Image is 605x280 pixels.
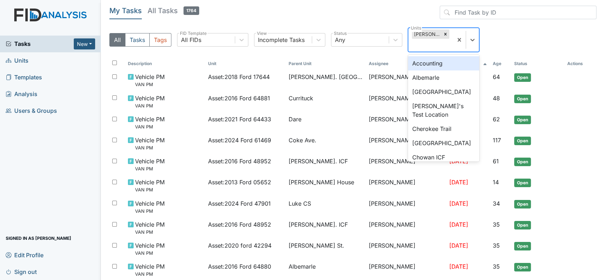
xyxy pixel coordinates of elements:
span: Analysis [6,89,37,100]
span: Vehicle PM VAN PM [135,262,165,278]
div: Accounting [408,56,479,70]
h5: All Tasks [148,6,199,16]
span: Vehicle PM VAN PM [135,136,165,151]
span: Units [6,55,29,66]
span: 61 [493,158,499,165]
small: VAN PM [135,165,165,172]
span: Luke CS [289,199,311,208]
button: All [109,33,125,47]
span: Signed in as [PERSON_NAME] [6,233,71,244]
div: Albemarle [408,70,479,85]
td: [PERSON_NAME] [366,70,446,91]
small: VAN PM [135,250,165,257]
input: Toggle All Rows Selected [112,60,117,65]
span: 35 [493,221,500,228]
td: [PERSON_NAME] [366,91,446,112]
span: Open [514,179,531,187]
span: Vehicle PM VAN PM [135,178,165,193]
button: New [74,38,95,49]
td: [PERSON_NAME] [366,196,446,217]
div: [PERSON_NAME]'s Test Location [408,99,479,122]
small: VAN PM [135,229,165,236]
span: 1764 [183,6,199,15]
span: 34 [493,200,500,207]
span: Currituck [289,94,313,102]
span: Asset : 2024 Ford 47901 [208,199,271,208]
span: [PERSON_NAME]. ICF [289,220,348,229]
div: All FIDs [181,36,201,44]
div: [PERSON_NAME] St. [412,30,441,39]
div: Type filter [109,33,171,47]
span: 62 [493,116,500,123]
td: [PERSON_NAME] [366,112,446,133]
span: Vehicle PM VAN PM [135,220,165,236]
small: VAN PM [135,123,165,130]
span: Open [514,137,531,145]
span: Asset : 2020 ford 42294 [208,241,272,250]
div: Chowan ICF [408,150,479,164]
span: Open [514,221,531,229]
th: Toggle SortBy [511,58,564,70]
span: Asset : 2016 Ford 48952 [208,157,271,165]
span: Asset : 2013 Ford 05652 [208,178,271,186]
span: Albemarle [289,262,316,271]
span: Templates [6,72,42,83]
span: [DATE] [449,179,468,186]
span: Open [514,116,531,124]
span: 14 [493,179,499,186]
span: Sign out [6,266,37,277]
th: Toggle SortBy [125,58,206,70]
span: Open [514,200,531,208]
td: [PERSON_NAME] [366,238,446,259]
span: Asset : 2016 Ford 64880 [208,262,271,271]
span: Open [514,158,531,166]
span: Vehicle PM VAN PM [135,241,165,257]
h5: My Tasks [109,6,142,16]
span: Asset : 2024 Ford 61469 [208,136,271,144]
span: [PERSON_NAME]. ICF [289,157,348,165]
span: Open [514,242,531,250]
small: VAN PM [135,81,165,88]
td: [PERSON_NAME] [366,154,446,175]
small: VAN PM [135,208,165,215]
span: 64 [493,73,500,80]
span: Asset : 2016 Ford 48952 [208,220,271,229]
td: [PERSON_NAME] [366,175,446,196]
span: Coke Ave. [289,136,316,144]
td: [PERSON_NAME] [366,217,446,238]
span: [DATE] [449,242,468,249]
small: VAN PM [135,102,165,109]
span: [DATE] [449,200,468,207]
span: [PERSON_NAME] St. [289,241,344,250]
span: Vehicle PM VAN PM [135,73,165,88]
th: Toggle SortBy [286,58,366,70]
span: Vehicle PM VAN PM [135,199,165,215]
a: Tasks [6,39,74,48]
span: Dare [289,115,301,123]
span: Asset : 2021 Ford 64433 [208,115,271,123]
td: [PERSON_NAME] [366,133,446,154]
div: [GEOGRAPHIC_DATA] [408,136,479,150]
span: Open [514,263,531,271]
div: Cherokee Trail [408,122,479,136]
span: Open [514,95,531,103]
th: Toggle SortBy [205,58,286,70]
span: Vehicle PM VAN PM [135,94,165,109]
span: Edit Profile [6,249,43,260]
span: Open [514,73,531,82]
span: [PERSON_NAME] House [289,178,354,186]
span: Asset : 2016 Ford 64881 [208,94,270,102]
div: Incomplete Tasks [258,36,305,44]
th: Assignee [366,58,446,70]
th: Actions [564,58,596,70]
span: Vehicle PM VAN PM [135,157,165,172]
th: Toggle SortBy [490,58,511,70]
button: Tasks [125,33,150,47]
small: VAN PM [135,271,165,278]
button: Tags [149,33,171,47]
span: Users & Groups [6,105,57,116]
span: [DATE] [449,263,468,270]
span: Vehicle PM VAN PM [135,115,165,130]
span: 35 [493,242,500,249]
